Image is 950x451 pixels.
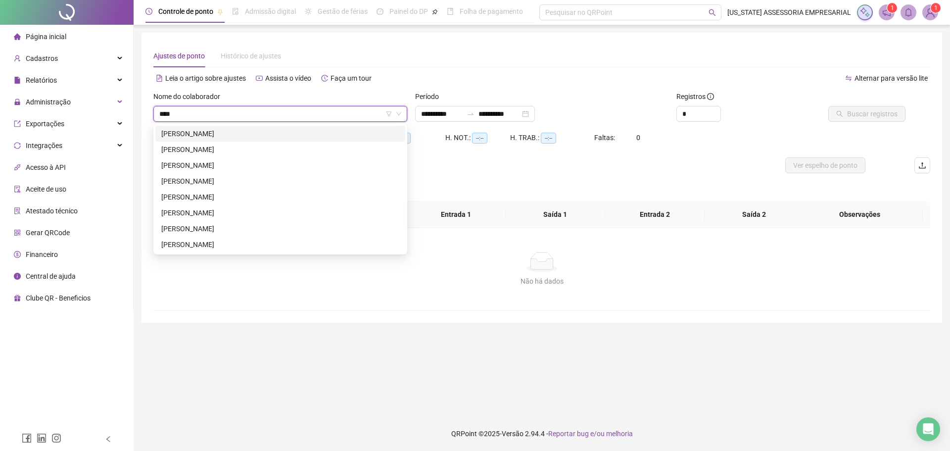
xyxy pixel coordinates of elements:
[153,52,205,60] span: Ajustes de ponto
[891,4,894,11] span: 1
[256,75,263,82] span: youtube
[396,111,402,117] span: down
[882,8,891,17] span: notification
[845,75,852,82] span: swap
[14,207,21,214] span: solution
[14,99,21,105] span: lock
[161,192,399,202] div: [PERSON_NAME]
[161,128,399,139] div: [PERSON_NAME]
[709,9,716,16] span: search
[26,185,66,193] span: Aceite de uso
[389,7,428,15] span: Painel do DP
[145,8,152,15] span: clock-circle
[386,111,392,117] span: filter
[245,7,296,15] span: Admissão digital
[797,201,923,228] th: Observações
[155,237,405,252] div: YURI RENAN TARGINO AGUIAR
[155,142,405,157] div: RENAN AUGUSTO TAVARES GUIMARAES
[467,110,475,118] span: to
[707,93,714,100] span: info-circle
[153,91,227,102] label: Nome do colaborador
[217,9,223,15] span: pushpin
[26,142,62,150] span: Integrações
[859,7,870,18] img: sparkle-icon.fc2bf0ac1784a2077858766a79e2daf3.svg
[887,3,897,13] sup: 1
[155,205,405,221] div: RENATO DOS ANJOS BARBOSA
[502,430,523,438] span: Versão
[155,157,405,173] div: RENAN MORAIS DA SILVA
[923,5,938,20] img: 89980
[805,209,915,220] span: Observações
[506,201,605,228] th: Saída 1
[14,186,21,193] span: audit
[594,134,617,142] span: Faltas:
[727,7,851,18] span: [US_STATE] ASSESSORIA EMPRESARIAL
[916,417,940,441] div: Open Intercom Messenger
[26,294,91,302] span: Clube QR - Beneficios
[22,433,32,443] span: facebook
[331,74,372,82] span: Faça um tour
[232,8,239,15] span: file-done
[14,295,21,301] span: gift
[14,229,21,236] span: qrcode
[161,239,399,250] div: [PERSON_NAME]
[605,201,705,228] th: Entrada 2
[265,74,311,82] span: Assista o vídeo
[855,74,928,82] span: Alternar para versão lite
[472,133,487,144] span: --:--
[705,201,804,228] th: Saída 2
[105,436,112,443] span: left
[158,7,213,15] span: Controle de ponto
[676,91,714,102] span: Registros
[377,8,383,15] span: dashboard
[636,134,640,142] span: 0
[26,207,78,215] span: Atestado técnico
[931,3,941,13] sup: Atualize o seu contato no menu Meus Dados
[156,75,163,82] span: file-text
[26,54,58,62] span: Cadastros
[14,120,21,127] span: export
[548,430,633,438] span: Reportar bug e/ou melhoria
[467,110,475,118] span: swap-right
[904,8,913,17] span: bell
[318,7,368,15] span: Gestão de férias
[155,126,405,142] div: LAURENA PITA LOPES
[26,229,70,237] span: Gerar QRCode
[26,251,58,258] span: Financeiro
[161,223,399,234] div: [PERSON_NAME]
[26,33,66,41] span: Página inicial
[161,144,399,155] div: [PERSON_NAME]
[221,52,281,60] span: Histórico de ajustes
[432,9,438,15] span: pushpin
[14,251,21,258] span: dollar
[134,416,950,451] footer: QRPoint © 2025 - 2.94.4 -
[460,7,523,15] span: Folha de pagamento
[406,201,506,228] th: Entrada 1
[155,221,405,237] div: RENATO MATOS ALVES DE PAULA
[14,33,21,40] span: home
[447,8,454,15] span: book
[51,433,61,443] span: instagram
[161,176,399,187] div: [PERSON_NAME]
[785,157,865,173] button: Ver espelho de ponto
[14,273,21,280] span: info-circle
[161,207,399,218] div: [PERSON_NAME]
[161,160,399,171] div: [PERSON_NAME]
[14,55,21,62] span: user-add
[26,98,71,106] span: Administração
[14,164,21,171] span: api
[26,76,57,84] span: Relatórios
[165,276,918,287] div: Não há dados
[415,91,445,102] label: Período
[510,132,594,144] div: H. TRAB.:
[918,161,926,169] span: upload
[26,272,76,280] span: Central de ajuda
[541,133,556,144] span: --:--
[26,163,66,171] span: Acesso à API
[14,142,21,149] span: sync
[445,132,510,144] div: H. NOT.:
[321,75,328,82] span: history
[14,77,21,84] span: file
[155,173,405,189] div: RENATA ALVES LIMA
[305,8,312,15] span: sun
